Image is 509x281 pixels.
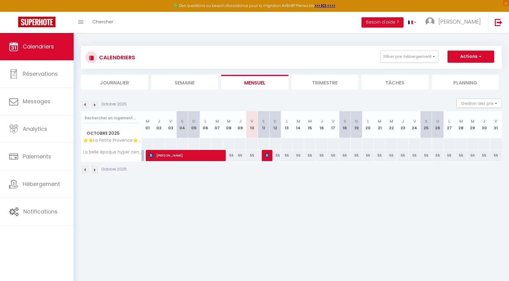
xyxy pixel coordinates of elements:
th: 03 [165,111,176,138]
div: 55 [281,150,292,161]
span: ⭐️⭐️La Petite Provence⭐️⭐️/ Hyper centre-ville, [GEOGRAPHIC_DATA] [82,138,143,143]
span: [PERSON_NAME] [265,150,269,161]
th: 18 [339,111,351,138]
div: 55 [467,150,478,161]
th: 21 [374,111,385,138]
div: 55 [444,150,455,161]
abbr: M [227,118,231,124]
abbr: J [402,118,404,124]
span: Calendriers [23,43,54,50]
p: Octobre 2025 [101,101,127,107]
abbr: M [308,118,312,124]
th: 23 [397,111,409,138]
div: 55 [362,150,374,161]
th: 29 [467,111,478,138]
div: 55 [385,150,397,161]
abbr: M [297,118,300,124]
th: 26 [432,111,444,138]
th: 09 [235,111,246,138]
span: [PERSON_NAME] [438,18,481,25]
a: >>> ICI <<<< [314,3,336,8]
abbr: V [169,118,172,124]
img: ... [425,17,434,26]
li: Tâches [361,75,429,90]
th: 05 [188,111,200,138]
th: 06 [200,111,211,138]
div: 55 [374,150,385,161]
span: Messages [23,98,50,105]
abbr: M [459,118,463,124]
span: Hébergement [23,180,60,188]
div: 55 [246,150,258,161]
div: 55 [455,150,467,161]
abbr: V [494,118,497,124]
div: 55 [269,150,281,161]
th: 07 [211,111,223,138]
th: 04 [176,111,188,138]
abbr: V [413,118,416,124]
div: 55 [235,150,246,161]
th: 12 [269,111,281,138]
abbr: J [321,118,323,124]
abbr: M [215,118,219,124]
img: Super Booking [18,17,55,27]
abbr: D [274,118,277,124]
span: [PERSON_NAME] [149,150,222,161]
th: 27 [444,111,455,138]
th: 14 [293,111,304,138]
div: 55 [304,150,316,161]
div: 55 [490,150,502,161]
abbr: J [239,118,241,124]
abbr: L [205,118,206,124]
abbr: V [332,118,334,124]
abbr: D [436,118,439,124]
th: 16 [316,111,327,138]
span: Analytics [23,125,47,133]
button: Gestion des prix [457,99,502,108]
th: 13 [281,111,292,138]
button: Filtrer par hébergement [380,51,438,63]
div: 55 [420,150,432,161]
th: 19 [351,111,362,138]
abbr: S [344,118,346,124]
span: Notifications [23,208,58,215]
div: 55 [223,150,235,161]
div: 55 [478,150,490,161]
button: Actions [447,51,494,63]
abbr: J [158,118,160,124]
div: 55 [339,150,351,161]
div: 55 [293,150,304,161]
th: 30 [478,111,490,138]
th: 17 [328,111,339,138]
h3: CALENDRIERS [98,51,135,64]
abbr: J [483,118,485,124]
div: 55 [397,150,409,161]
th: 02 [153,111,165,138]
div: 55 [351,150,362,161]
th: 10 [246,111,258,138]
li: Semaine [151,75,218,90]
th: 28 [455,111,467,138]
abbr: M [378,118,381,124]
th: 20 [362,111,374,138]
abbr: M [471,118,474,124]
span: La belle époque hyper centre [82,150,143,154]
abbr: M [146,118,149,124]
img: logout [495,18,502,26]
th: 24 [409,111,420,138]
abbr: S [425,118,427,124]
li: Mensuel [221,75,288,90]
span: Réservations [23,70,58,78]
abbr: L [448,118,450,124]
a: ... [PERSON_NAME] [421,12,488,33]
th: 08 [223,111,235,138]
abbr: V [251,118,253,124]
button: Besoin d'aide ? [361,17,404,28]
li: Trimestre [291,75,359,90]
div: 55 [432,150,444,161]
th: 01 [142,111,153,138]
th: 11 [258,111,269,138]
span: Paiements [23,153,51,160]
th: 31 [490,111,502,138]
